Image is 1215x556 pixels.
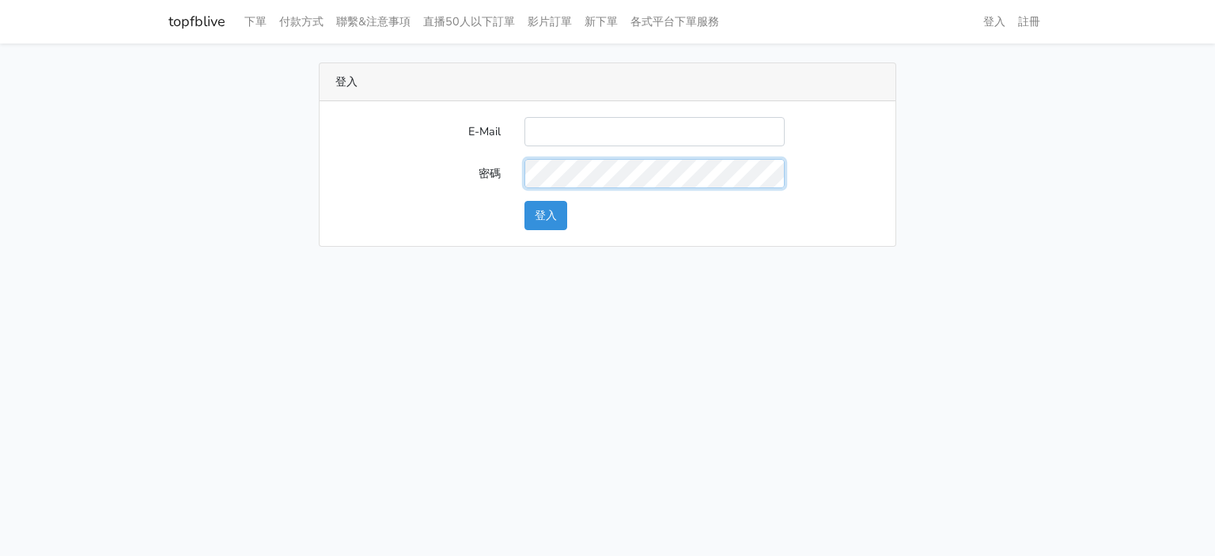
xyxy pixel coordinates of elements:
a: 下單 [238,6,273,37]
button: 登入 [524,201,567,230]
a: 登入 [977,6,1012,37]
label: 密碼 [324,159,513,188]
a: 直播50人以下訂單 [417,6,521,37]
a: 付款方式 [273,6,330,37]
a: 各式平台下單服務 [624,6,725,37]
a: 新下單 [578,6,624,37]
a: topfblive [168,6,225,37]
label: E-Mail [324,117,513,146]
div: 登入 [320,63,895,101]
a: 影片訂單 [521,6,578,37]
a: 聯繫&注意事項 [330,6,417,37]
a: 註冊 [1012,6,1047,37]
